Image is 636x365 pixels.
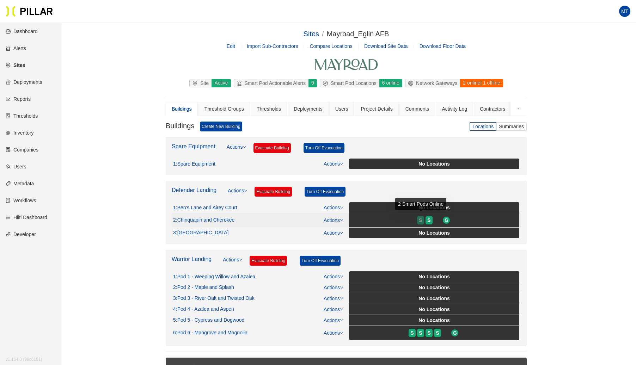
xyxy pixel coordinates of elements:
div: 1 [173,161,215,167]
a: Actions [324,285,343,290]
span: global [408,81,416,86]
div: 6 online [379,79,402,87]
div: 2 online | 1 offline [460,79,503,87]
div: Threshold Groups [204,105,244,113]
a: Evacuate Building [253,143,291,153]
a: barsHilti Dashboard [6,215,47,220]
a: Actions [228,187,247,202]
div: 6 [173,330,247,336]
span: : Chinquapin and Cherokee [176,217,235,223]
span: : Pod 5 - Cypress and Dogwood [176,317,245,323]
span: ellipsis [516,106,521,111]
div: Site [190,79,212,87]
div: Activity Log [442,105,467,113]
div: Smart Pod Locations [320,79,379,87]
span: Import Sub-Contractors [247,43,298,49]
a: Actions [324,217,343,223]
a: Actions [324,296,343,301]
button: ellipsis [510,102,527,116]
span: : [GEOGRAPHIC_DATA] [176,230,229,236]
div: Deployments [294,105,323,113]
div: 1 [173,205,237,211]
div: Mayroad_Eglin AFB [327,29,389,39]
span: Summaries [499,124,524,129]
a: Create New Building [200,122,242,131]
div: 2 [173,284,234,291]
div: No Locations [350,229,518,237]
a: Actions [324,307,343,312]
a: Actions [227,143,246,159]
a: qrcodeInventory [6,130,34,136]
span: G [445,216,448,224]
span: down [340,231,343,235]
span: S [427,329,430,337]
a: giftDeployments [6,79,42,85]
a: alertSmart Pod Actionable Alerts0 [232,79,318,87]
div: Contractors [480,105,505,113]
div: 1 [173,274,255,280]
span: down [340,297,343,300]
div: Smart Pod Actionable Alerts [234,79,309,87]
span: Locations [472,124,494,129]
a: Defender Landing [172,187,216,193]
span: S [436,329,439,337]
span: down [340,286,343,289]
span: G [453,329,457,337]
div: No Locations [350,160,518,168]
a: Evacuate Building [255,187,292,197]
a: Turn Off Evacuation [300,256,341,266]
div: No Locations [350,305,518,313]
a: Evacuate Building [250,256,287,266]
div: Users [335,105,348,113]
a: Actions [324,330,343,336]
a: tagMetadata [6,181,34,186]
a: Compare Locations [310,43,352,49]
span: : Pod 4 - Azalea and Aspen [176,306,234,313]
span: down [340,331,343,335]
span: compass [323,81,331,86]
span: S [410,329,414,337]
div: 5 [173,317,244,323]
a: dashboardDashboard [6,29,38,34]
div: No Locations [350,273,518,280]
div: No Locations [350,316,518,324]
a: Actions [324,205,343,210]
span: down [239,258,243,261]
a: Actions [324,230,343,236]
span: Download Floor Data [420,43,466,49]
span: : Pod 2 - Maple and Splash [176,284,234,291]
span: down [340,206,343,209]
a: solutionCompanies [6,147,38,153]
span: down [340,308,343,311]
a: Turn Off Evacuation [304,143,344,153]
a: apiDeveloper [6,231,36,237]
div: 4 [173,306,234,313]
div: 3 [173,230,228,236]
span: down [340,275,343,278]
span: S [419,216,422,224]
div: Network Gateways [405,79,460,87]
span: : Pod 1 - Weeping Willow and Azalea [176,274,255,280]
a: environmentSites [6,62,25,68]
span: down [244,189,247,192]
a: Turn Off Evacuation [305,187,345,197]
div: 2 [173,217,234,223]
a: Actions [324,274,343,279]
span: : Ben's Lane and Airey Court [176,205,237,211]
span: down [340,218,343,222]
div: No Locations [350,295,518,302]
img: Mayroad [311,56,382,73]
span: S [427,216,430,224]
span: environment [192,81,200,86]
a: exceptionThresholds [6,113,38,119]
div: No Locations [350,284,518,291]
div: Comments [405,105,429,113]
span: down [243,145,246,149]
span: S [419,329,422,337]
a: Pillar Technologies [6,6,53,17]
div: Active [211,79,231,87]
span: : Pod 3 - River Oak and Twisted Oak [176,295,255,302]
span: / [322,30,324,38]
div: 0 [308,79,317,87]
a: Actions [223,256,243,271]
